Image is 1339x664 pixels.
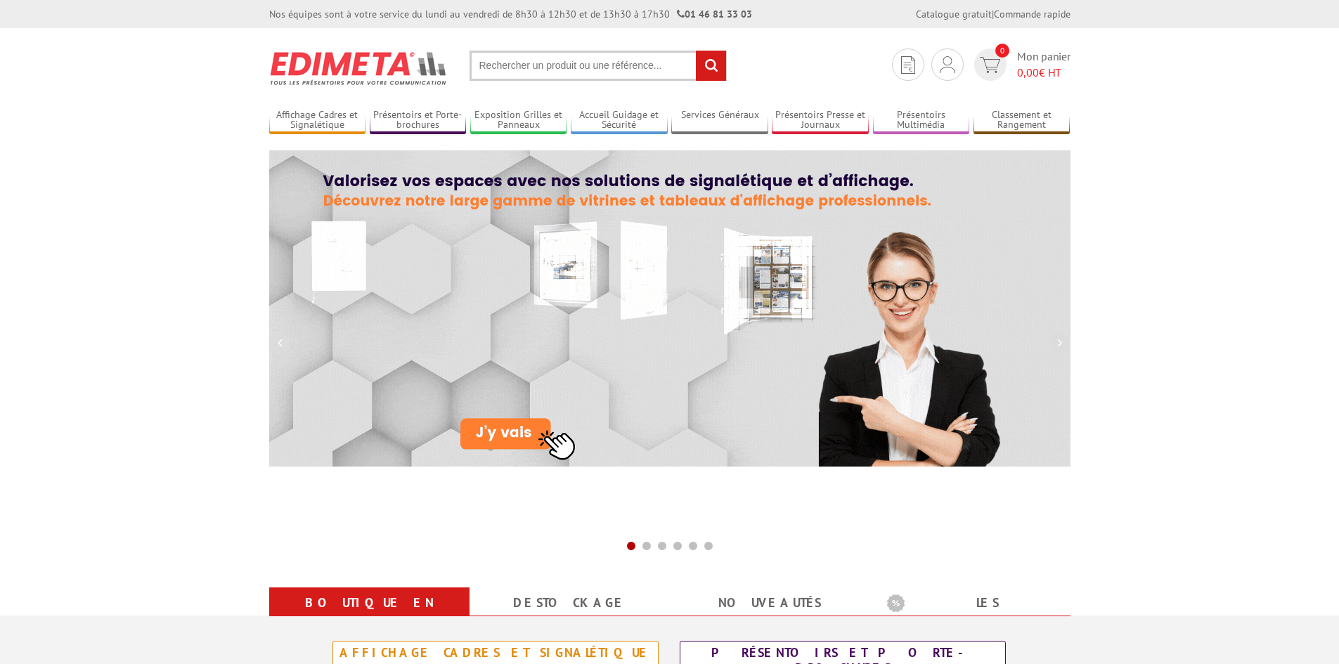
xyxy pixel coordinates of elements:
a: Exposition Grilles et Panneaux [470,109,567,132]
img: devis rapide [940,56,955,73]
strong: 01 46 81 33 03 [677,8,752,20]
a: Destockage [486,590,653,616]
a: devis rapide 0 Mon panier 0,00€ HT [971,48,1070,81]
img: devis rapide [901,56,915,74]
img: Présentoir, panneau, stand - Edimeta - PLV, affichage, mobilier bureau, entreprise [269,42,448,94]
div: Affichage Cadres et Signalétique [337,645,654,660]
a: Commande rapide [994,8,1070,20]
a: Affichage Cadres et Signalétique [269,109,366,132]
span: 0,00 [1017,65,1039,79]
div: Nos équipes sont à votre service du lundi au vendredi de 8h30 à 12h30 et de 13h30 à 17h30 [269,7,752,21]
a: Présentoirs Presse et Journaux [772,109,869,132]
input: Rechercher un produit ou une référence... [470,51,727,81]
a: Boutique en ligne [286,590,453,641]
a: Les promotions [887,590,1054,641]
span: 0 [995,44,1009,58]
span: € HT [1017,65,1070,81]
input: rechercher [696,51,726,81]
a: Présentoirs et Porte-brochures [370,109,467,132]
a: nouveautés [687,590,853,616]
a: Classement et Rangement [973,109,1070,132]
span: Mon panier [1017,48,1070,81]
a: Accueil Guidage et Sécurité [571,109,668,132]
div: | [916,7,1070,21]
a: Présentoirs Multimédia [873,109,970,132]
a: Services Généraux [671,109,768,132]
img: devis rapide [980,57,1000,73]
b: Les promotions [887,590,1063,618]
a: Catalogue gratuit [916,8,992,20]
